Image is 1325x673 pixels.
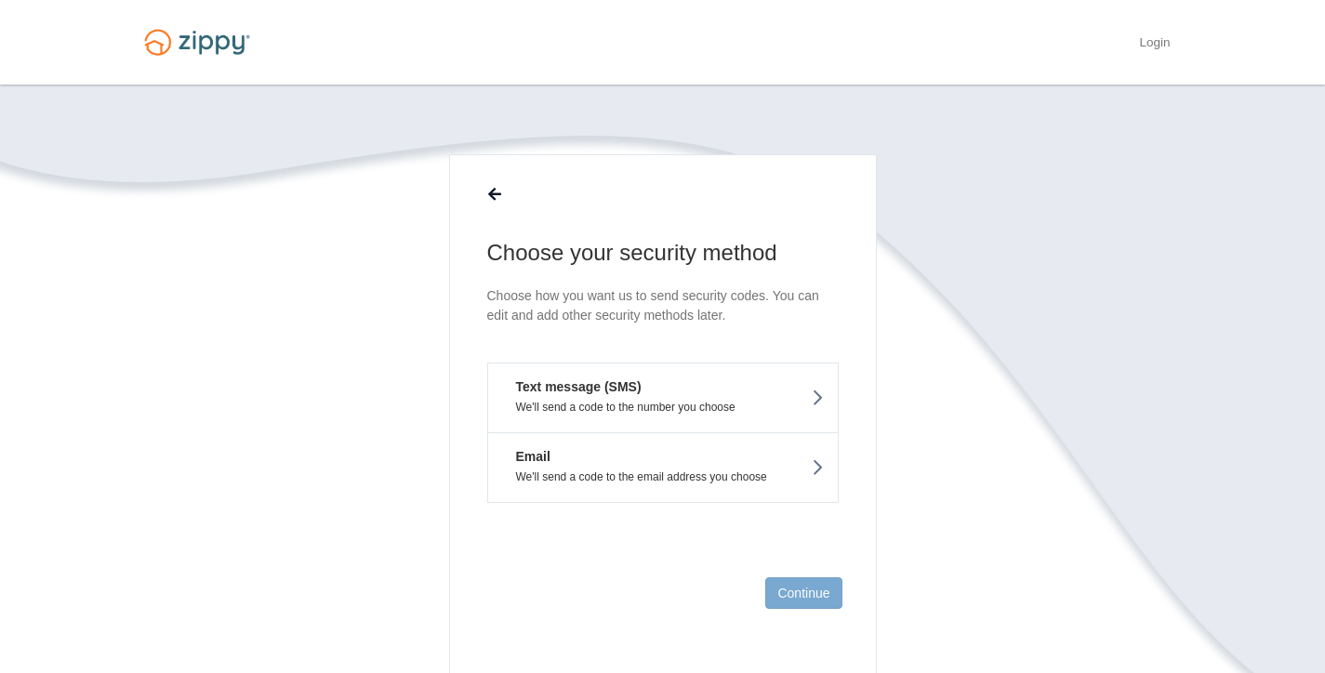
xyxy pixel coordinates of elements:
h1: Choose your security method [487,238,839,268]
p: Choose how you want us to send security codes. You can edit and add other security methods later. [487,286,839,325]
p: We'll send a code to the number you choose [502,401,824,414]
button: Text message (SMS)We'll send a code to the number you choose [487,363,839,432]
em: Text message (SMS) [502,377,642,396]
a: Login [1139,35,1170,54]
button: EmailWe'll send a code to the email address you choose [487,432,839,503]
p: We'll send a code to the email address you choose [502,470,824,483]
button: Continue [765,577,841,609]
img: Logo [133,20,261,64]
em: Email [502,447,550,466]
